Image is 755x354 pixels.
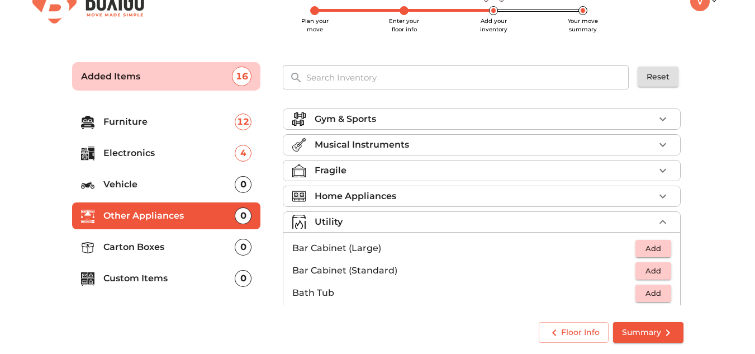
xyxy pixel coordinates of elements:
[103,147,235,160] p: Electronics
[103,115,235,129] p: Furniture
[315,164,346,177] p: Fragile
[548,325,600,339] span: Floor Info
[103,209,235,223] p: Other Appliances
[315,138,409,152] p: Musical Instruments
[647,70,669,84] span: Reset
[635,285,671,302] button: Add
[235,145,251,162] div: 4
[292,215,306,229] img: utility
[235,207,251,224] div: 0
[232,67,251,86] div: 16
[292,190,306,203] img: home_applicance
[641,287,666,300] span: Add
[235,270,251,287] div: 0
[292,264,635,277] p: Bar Cabinet (Standard)
[235,176,251,193] div: 0
[635,262,671,280] button: Add
[480,17,507,33] span: Add your inventory
[622,325,675,339] span: Summary
[613,322,683,343] button: Summary
[103,178,235,191] p: Vehicle
[300,65,637,89] input: Search Inventory
[301,17,329,33] span: Plan your move
[315,112,376,126] p: Gym & Sports
[103,272,235,285] p: Custom Items
[641,242,666,255] span: Add
[235,114,251,130] div: 12
[292,286,635,300] p: Bath Tub
[389,17,419,33] span: Enter your floor info
[235,239,251,256] div: 0
[315,190,396,203] p: Home Appliances
[103,240,235,254] p: Carton Boxes
[292,242,635,255] p: Bar Cabinet (Large)
[292,138,306,152] img: musicalInstruments
[641,265,666,277] span: Add
[638,67,678,87] button: Reset
[539,322,609,343] button: Floor Info
[292,164,306,177] img: fragile
[635,240,671,257] button: Add
[292,112,306,126] img: gym
[81,70,232,83] p: Added Items
[315,215,343,229] p: Utility
[568,17,598,33] span: Your move summary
